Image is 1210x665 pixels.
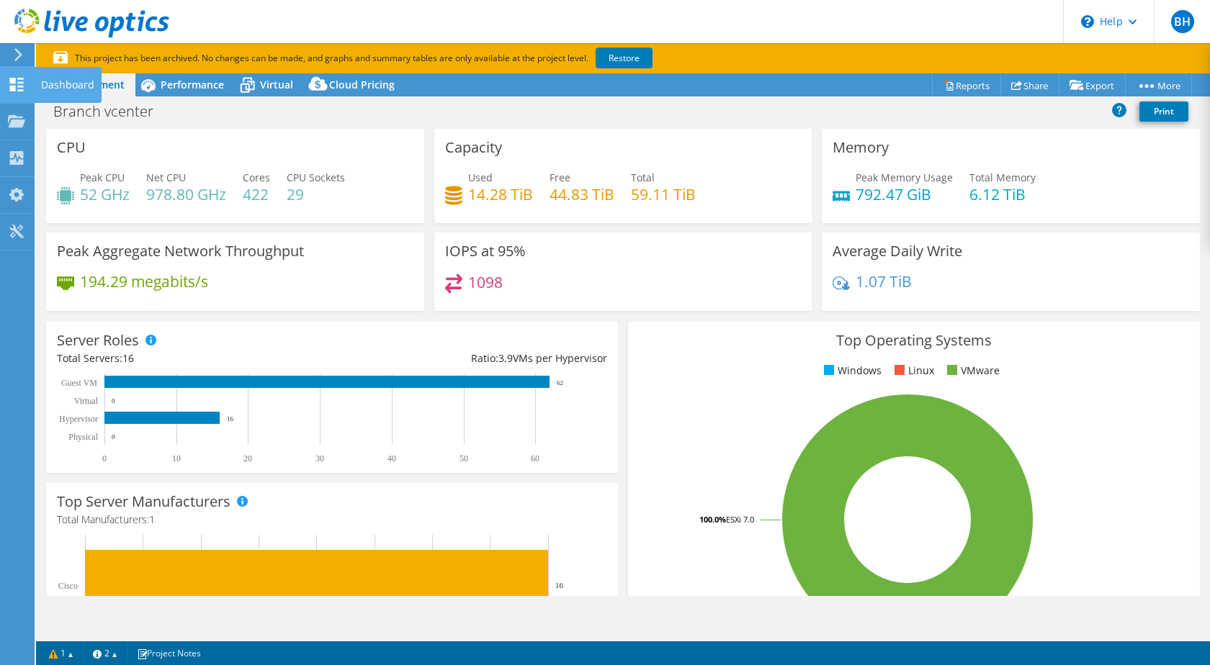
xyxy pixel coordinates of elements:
[820,363,882,379] li: Windows
[1081,15,1094,28] svg: \n
[68,432,98,442] text: Physical
[57,332,139,348] h3: Server Roles
[47,104,176,119] h1: Branch vcenter
[287,171,345,184] span: CPU Sockets
[112,397,115,404] text: 0
[287,186,345,202] h4: 29
[969,186,1036,202] h4: 6.12 TiB
[83,644,127,662] a: 2
[59,414,98,424] text: Hypervisor
[34,67,102,103] div: Dashboard
[329,78,395,91] span: Cloud Pricing
[833,243,962,259] h3: Average Daily Write
[57,140,86,155] h3: CPU
[468,186,533,202] h4: 14.28 TiB
[1139,101,1188,122] a: Print
[39,644,84,662] a: 1
[891,363,934,379] li: Linux
[243,453,252,463] text: 20
[172,453,181,463] text: 10
[726,514,754,525] tspan: ESXi 7.0
[1171,10,1194,33] span: BH
[80,171,125,184] span: Peak CPU
[550,186,614,202] h4: 44.83 TiB
[1125,74,1192,96] a: More
[80,273,208,289] h4: 194.29 megabits/s
[149,512,155,526] span: 1
[468,274,503,290] h4: 1098
[557,379,563,386] text: 62
[260,78,293,91] span: Virtual
[57,243,304,259] h3: Peak Aggregate Network Throughput
[146,186,226,202] h4: 978.80 GHz
[596,47,653,68] a: Restore
[498,351,513,365] span: 3.9
[531,453,539,463] text: 60
[146,171,186,184] span: Net CPU
[315,453,324,463] text: 30
[833,140,889,155] h3: Memory
[332,350,607,366] div: Ratio: VMs per Hypervisor
[639,332,1189,348] h3: Top Operating Systems
[969,171,1036,184] span: Total Memory
[387,453,396,463] text: 40
[122,351,134,365] span: 16
[127,644,211,662] a: Project Notes
[631,186,696,202] h4: 59.11 TiB
[243,171,270,184] span: Cores
[80,186,130,202] h4: 52 GHz
[57,494,230,510] h3: Top Server Manufacturers
[227,415,234,422] text: 16
[1000,74,1059,96] a: Share
[856,273,912,289] h4: 1.07 TiB
[856,186,953,202] h4: 792.47 GiB
[468,171,493,184] span: Used
[631,171,655,184] span: Total
[555,581,564,589] text: 16
[53,50,759,66] p: This project has been archived. No changes can be made, and graphs and summary tables are only av...
[1059,74,1126,96] a: Export
[856,171,953,184] span: Peak Memory Usage
[58,581,78,591] text: Cisco
[445,243,526,259] h3: IOPS at 95%
[74,396,99,406] text: Virtual
[112,433,115,440] text: 0
[161,78,224,91] span: Performance
[445,140,502,155] h3: Capacity
[102,453,107,463] text: 0
[699,514,726,525] tspan: 100.0%
[944,363,1000,379] li: VMware
[550,171,570,184] span: Free
[57,512,607,528] h4: Total Manufacturers:
[460,453,468,463] text: 50
[243,186,270,202] h4: 422
[61,378,97,388] text: Guest VM
[932,74,1001,96] a: Reports
[57,350,332,366] div: Total Servers:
